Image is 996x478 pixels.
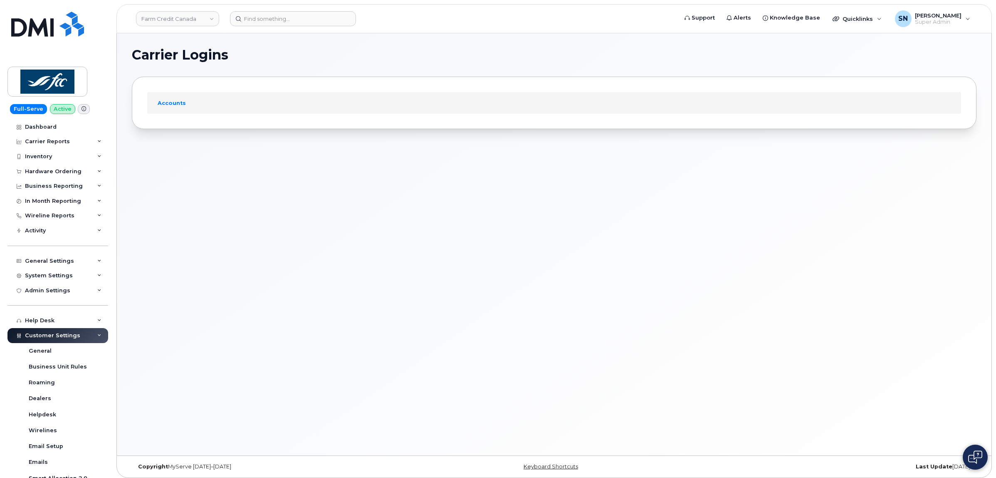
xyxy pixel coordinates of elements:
[132,49,228,61] span: Carrier Logins
[132,463,413,470] div: MyServe [DATE]–[DATE]
[151,95,193,110] a: Accounts
[524,463,578,470] a: Keyboard Shortcuts
[138,463,168,470] strong: Copyright
[968,451,982,464] img: Open chat
[916,463,952,470] strong: Last Update
[695,463,976,470] div: [DATE]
